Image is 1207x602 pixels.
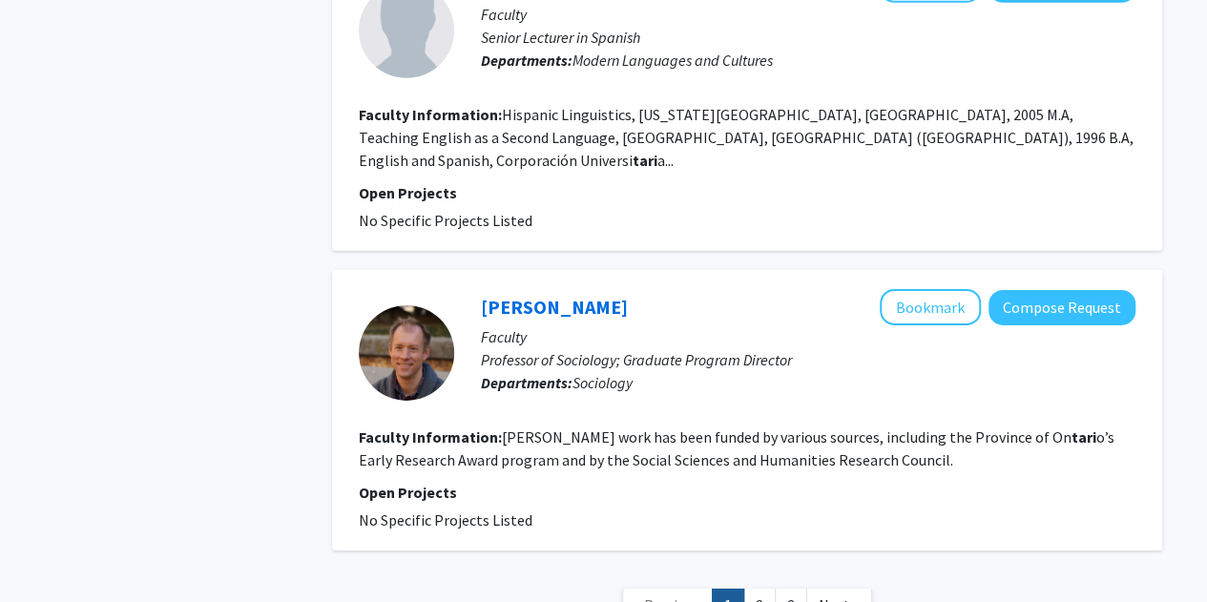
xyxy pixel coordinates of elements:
p: Open Projects [359,181,1135,204]
p: Professor of Sociology; Graduate Program Director [481,348,1135,371]
fg-read-more: [PERSON_NAME] work has been funded by various sources, including the Province of On o’s Early Res... [359,427,1114,469]
b: tari [1072,427,1096,446]
button: Compose Request to Markus Schafer [988,290,1135,325]
p: Open Projects [359,481,1135,504]
span: No Specific Projects Listed [359,510,532,529]
iframe: Chat [14,516,81,588]
b: Departments: [481,51,572,70]
p: Senior Lecturer in Spanish [481,26,1135,49]
span: Modern Languages and Cultures [572,51,773,70]
span: No Specific Projects Listed [359,211,532,230]
b: Faculty Information: [359,427,502,446]
a: [PERSON_NAME] [481,295,628,319]
p: Faculty [481,325,1135,348]
b: Departments: [481,373,572,392]
b: tari [633,151,657,170]
p: Faculty [481,3,1135,26]
fg-read-more: Hispanic Linguistics, [US_STATE][GEOGRAPHIC_DATA], [GEOGRAPHIC_DATA], 2005 M.A, Teaching English ... [359,105,1134,170]
button: Add Markus Schafer to Bookmarks [880,289,981,325]
b: Faculty Information: [359,105,502,124]
span: Sociology [572,373,633,392]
